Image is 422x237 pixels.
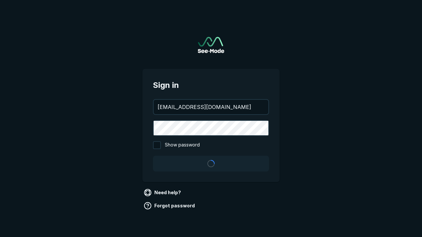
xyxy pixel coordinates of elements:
a: Forgot password [142,200,197,211]
a: Need help? [142,187,184,198]
span: Sign in [153,79,269,91]
span: Show password [165,141,200,149]
img: See-Mode Logo [198,37,224,53]
input: your@email.com [154,100,268,114]
a: Go to sign in [198,37,224,53]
